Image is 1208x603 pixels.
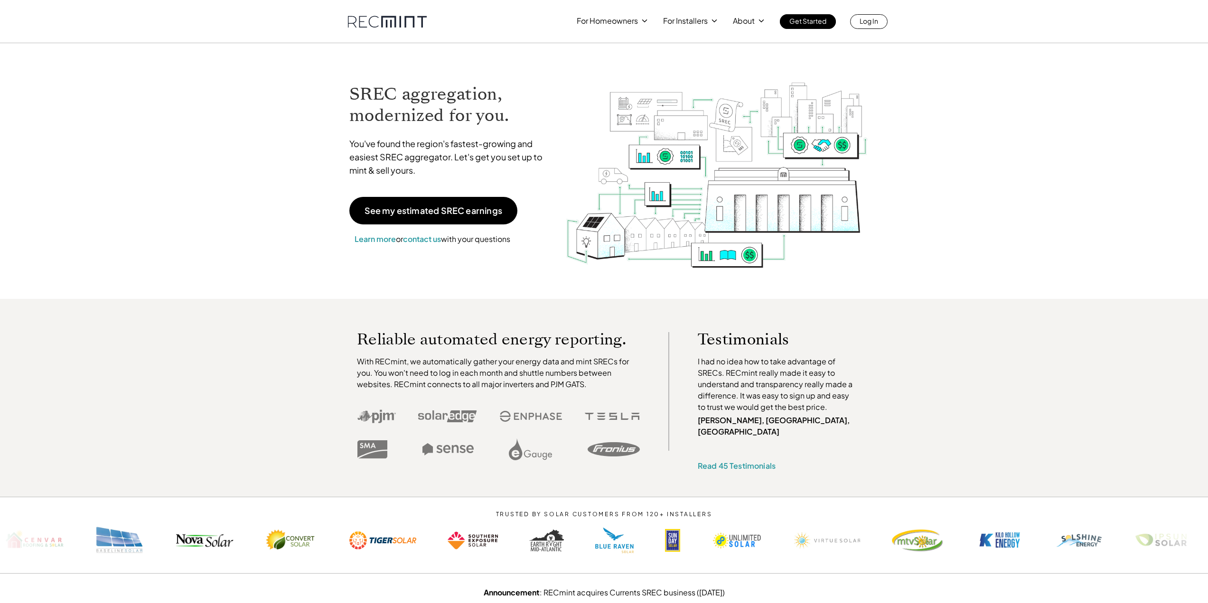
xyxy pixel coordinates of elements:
[355,234,396,244] a: Learn more
[698,415,857,437] p: [PERSON_NAME], [GEOGRAPHIC_DATA], [GEOGRAPHIC_DATA]
[698,356,857,413] p: I had no idea how to take advantage of SRECs. RECmint really made it easy to understand and trans...
[349,83,552,126] h1: SREC aggregation, modernized for you.
[349,233,515,245] p: or with your questions
[565,57,868,270] img: RECmint value cycle
[357,332,640,346] p: Reliable automated energy reporting.
[403,234,441,244] a: contact us
[484,587,540,597] strong: Announcement
[733,14,755,28] p: About
[357,356,640,390] p: With RECmint, we automatically gather your energy data and mint SRECs for you. You won't need to ...
[860,14,878,28] p: Log In
[349,197,517,224] a: See my estimated SREC earnings
[780,14,836,29] a: Get Started
[663,14,708,28] p: For Installers
[349,137,552,177] p: You've found the region's fastest-growing and easiest SREC aggregator. Let's get you set up to mi...
[577,14,638,28] p: For Homeowners
[467,511,741,518] p: TRUSTED BY SOLAR CUSTOMERS FROM 120+ INSTALLERS
[698,332,839,346] p: Testimonials
[850,14,888,29] a: Log In
[789,14,826,28] p: Get Started
[484,587,725,597] a: Announcement: RECmint acquires Currents SREC business ([DATE])
[365,206,502,215] p: See my estimated SREC earnings
[698,461,776,471] a: Read 45 Testimonials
